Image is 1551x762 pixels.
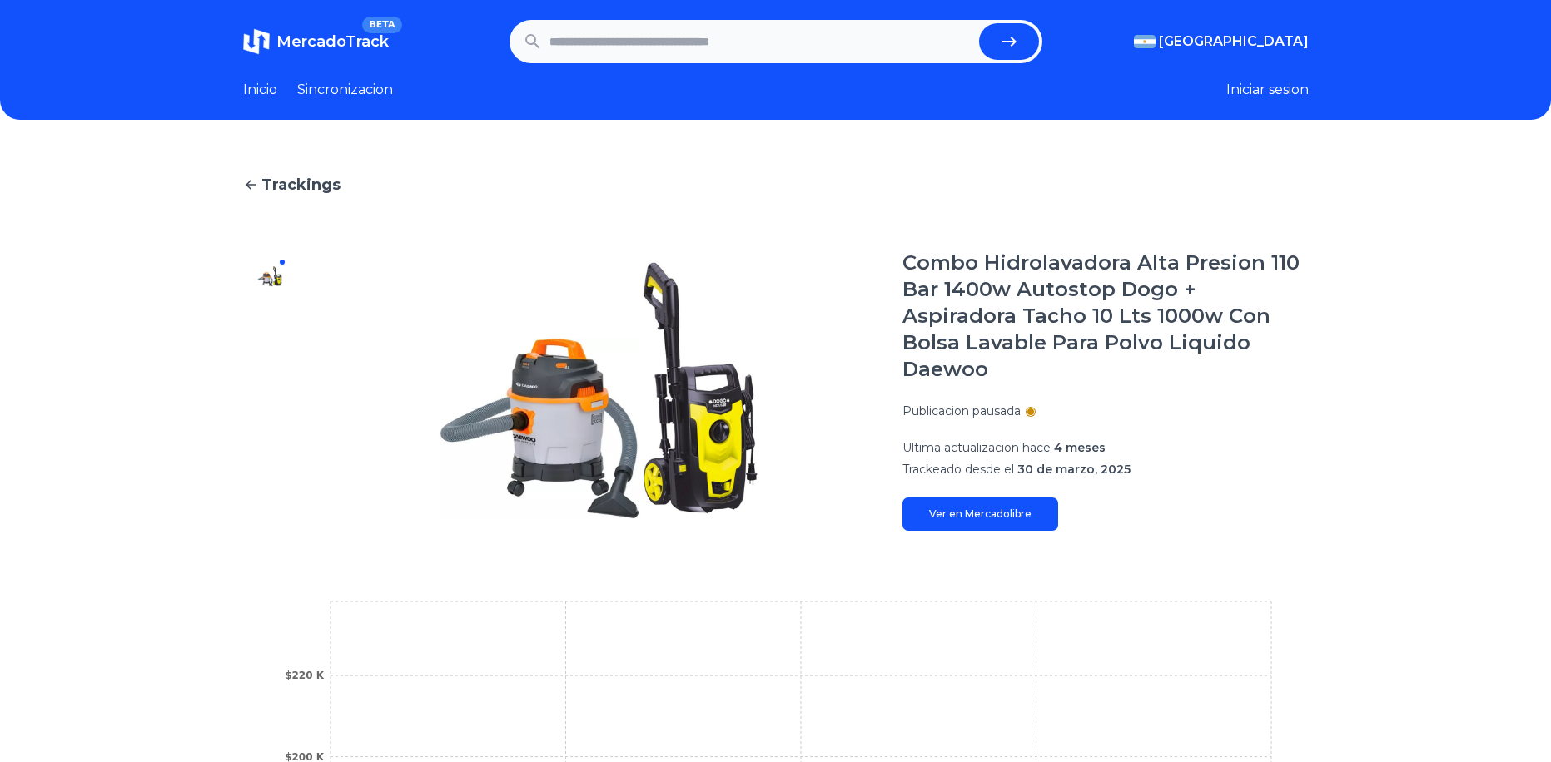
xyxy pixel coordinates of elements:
[902,403,1021,419] p: Publicacion pausada
[1134,32,1309,52] button: [GEOGRAPHIC_DATA]
[276,32,389,51] span: MercadoTrack
[243,28,270,55] img: MercadoTrack
[362,17,401,33] span: BETA
[297,80,393,100] a: Sincronizacion
[902,497,1058,531] a: Ver en Mercadolibre
[1159,32,1309,52] span: [GEOGRAPHIC_DATA]
[330,250,869,531] img: Combo Hidrolavadora Alta Presion 110 Bar 1400w Autostop Dogo + Aspiradora Tacho 10 Lts 1000w Con ...
[243,28,389,55] a: MercadoTrackBETA
[285,670,325,681] tspan: $220 K
[1017,462,1131,477] span: 30 de marzo, 2025
[261,173,341,196] span: Trackings
[902,462,1014,477] span: Trackeado desde el
[1226,80,1309,100] button: Iniciar sesion
[902,250,1309,383] h1: Combo Hidrolavadora Alta Presion 110 Bar 1400w Autostop Dogo + Aspiradora Tacho 10 Lts 1000w Con ...
[243,80,277,100] a: Inicio
[1054,440,1106,455] span: 4 meses
[243,173,1309,196] a: Trackings
[902,440,1051,455] span: Ultima actualizacion hace
[256,263,283,289] img: Combo Hidrolavadora Alta Presion 110 Bar 1400w Autostop Dogo + Aspiradora Tacho 10 Lts 1000w Con ...
[1134,35,1156,48] img: Argentina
